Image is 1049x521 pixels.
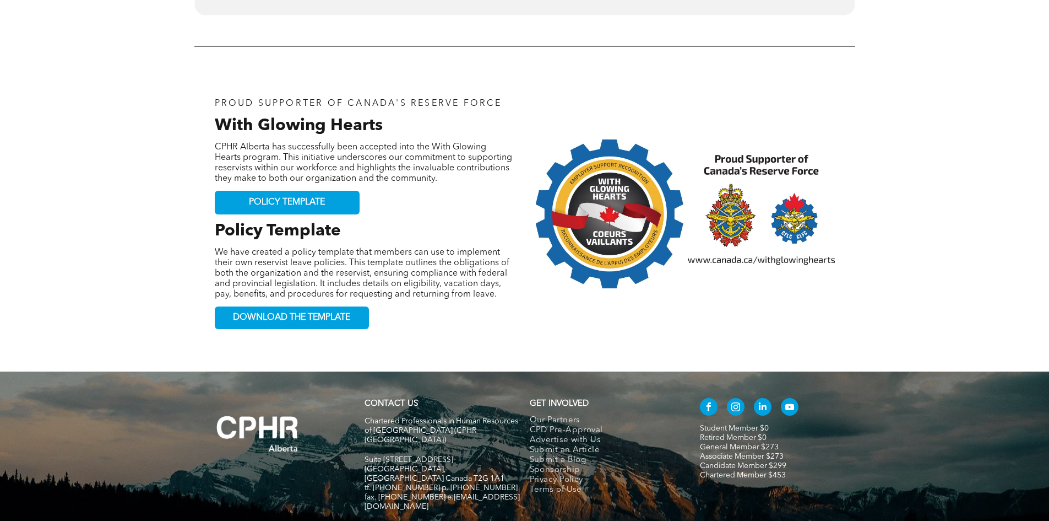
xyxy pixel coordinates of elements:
a: CPD Pre-Approval [530,426,677,436]
a: Privacy Policy [530,475,677,485]
span: PROUD SUPPORTER OF CANADA'S RESERVE FORCE [215,99,502,108]
a: Candidate Member $299 [700,462,786,470]
a: CONTACT US [365,400,418,408]
a: POLICY TEMPLATE [215,191,360,214]
a: Associate Member $273 [700,453,784,460]
a: Terms of Use [530,485,677,495]
a: Retired Member $0 [700,434,767,442]
a: Our Partners [530,416,677,426]
span: POLICY TEMPLATE [249,197,325,208]
a: General Member $273 [700,443,779,451]
span: fax. [PHONE_NUMBER] e:[EMAIL_ADDRESS][DOMAIN_NAME] [365,493,520,511]
a: Chartered Member $453 [700,471,786,479]
a: DOWNLOAD THE TEMPLATE [215,307,369,329]
span: With Glowing Hearts [215,117,383,134]
img: A white background with a few lines on it [194,394,321,474]
a: Advertise with Us [530,436,677,445]
span: Policy Template [215,223,341,239]
a: Submit a Blog [530,455,677,465]
span: tf. [PHONE_NUMBER] p. [PHONE_NUMBER] [365,484,518,492]
span: Chartered Professionals in Human Resources of [GEOGRAPHIC_DATA] (CPHR [GEOGRAPHIC_DATA]) [365,417,518,444]
a: instagram [727,398,744,418]
a: Student Member $0 [700,425,769,432]
span: GET INVOLVED [530,400,589,408]
span: We have created a policy template that members can use to implement their own reservist leave pol... [215,248,509,299]
a: Submit an Article [530,445,677,455]
a: facebook [700,398,718,418]
span: DOWNLOAD THE TEMPLATE [233,313,350,323]
span: [GEOGRAPHIC_DATA], [GEOGRAPHIC_DATA] Canada T2G 1A1 [365,465,504,482]
a: Sponsorship [530,465,677,475]
a: linkedin [754,398,771,418]
a: youtube [781,398,798,418]
span: Suite [STREET_ADDRESS] [365,456,453,464]
span: CPHR Alberta has successfully been accepted into the With Glowing Hearts program. This initiative... [215,143,512,183]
